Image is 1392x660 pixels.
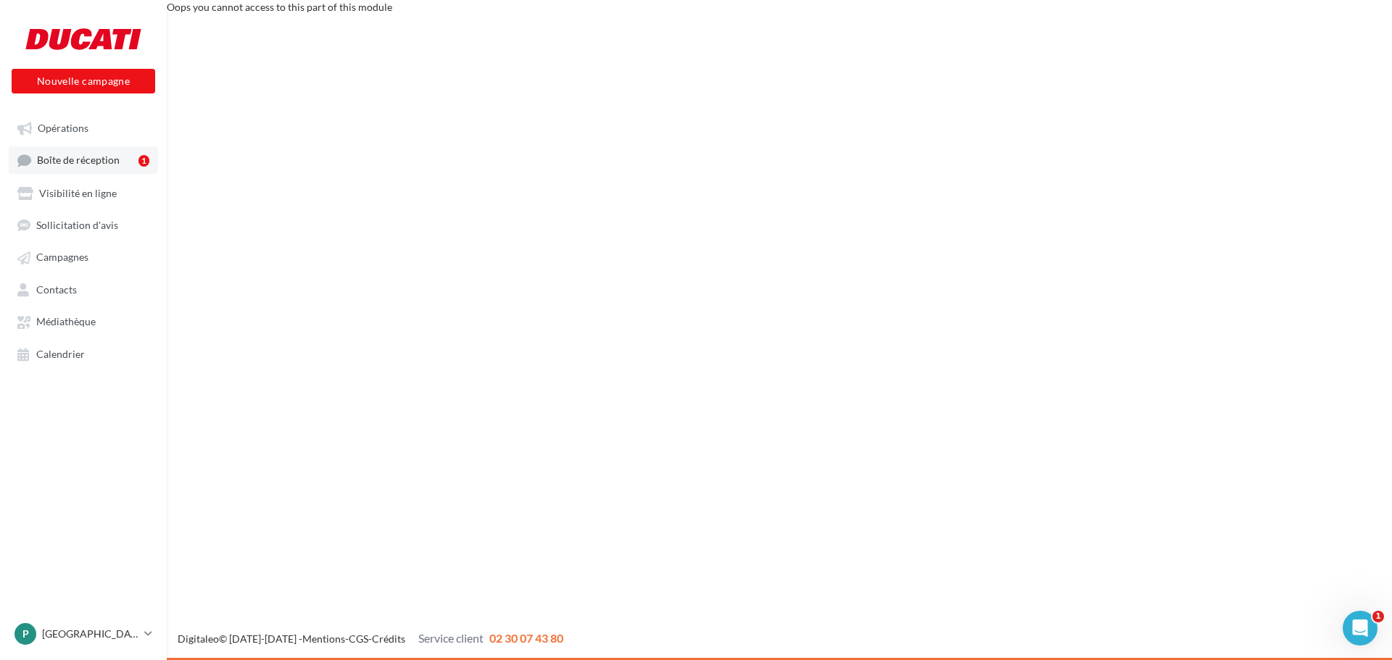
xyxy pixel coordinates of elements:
a: Sollicitation d'avis [9,212,158,238]
span: Boîte de réception [37,154,120,167]
a: Médiathèque [9,308,158,334]
a: Campagnes [9,243,158,270]
iframe: Intercom live chat [1343,611,1377,646]
div: 1 [138,155,149,167]
span: P [22,627,29,641]
span: Médiathèque [36,316,96,328]
span: 02 30 07 43 80 [489,631,563,645]
span: Oops you cannot access to this part of this module [167,1,392,13]
a: Opérations [9,114,158,141]
span: 1 [1372,611,1384,622]
a: Visibilité en ligne [9,180,158,206]
a: Digitaleo [178,632,219,645]
span: Contacts [36,283,77,296]
span: Opérations [38,122,88,134]
span: Sollicitation d'avis [36,219,118,231]
a: Mentions [302,632,345,645]
a: P [GEOGRAPHIC_DATA] [12,620,155,648]
a: CGS [349,632,368,645]
span: Campagnes [36,251,88,264]
a: Contacts [9,276,158,302]
span: © [DATE]-[DATE] - - - [178,632,563,645]
button: Nouvelle campagne [12,69,155,93]
a: Calendrier [9,341,158,367]
span: Service client [418,631,484,645]
a: Crédits [372,632,405,645]
span: Calendrier [36,348,85,360]
p: [GEOGRAPHIC_DATA] [42,627,138,641]
span: Visibilité en ligne [39,187,117,199]
a: Boîte de réception1 [9,146,158,173]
